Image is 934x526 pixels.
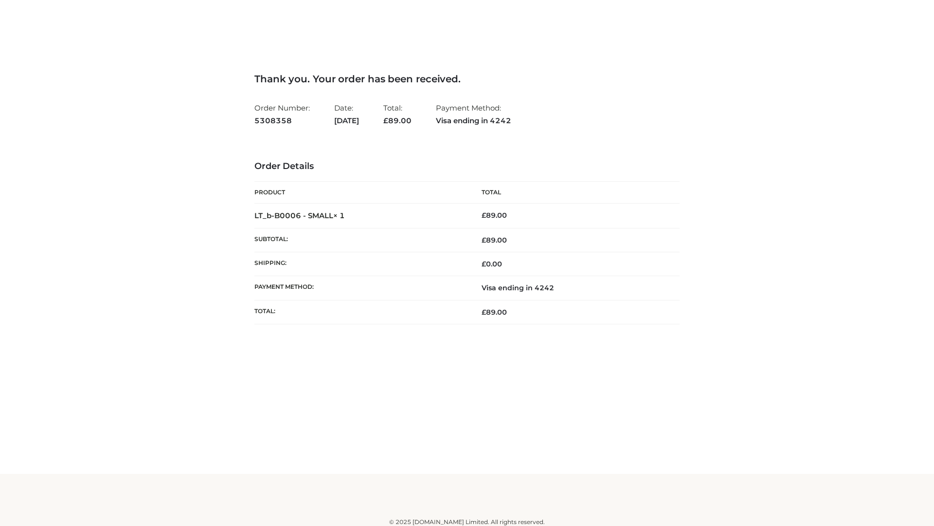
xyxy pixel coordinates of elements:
li: Payment Method: [436,99,511,129]
th: Total [467,182,680,204]
th: Subtotal: [254,228,467,252]
span: £ [383,116,388,125]
span: £ [482,211,486,220]
td: Visa ending in 4242 [467,276,680,300]
span: £ [482,260,486,268]
li: Order Number: [254,99,310,129]
span: 89.00 [383,116,412,125]
strong: × 1 [333,211,345,220]
th: Total: [254,300,467,324]
span: 89.00 [482,236,507,244]
li: Date: [334,99,359,129]
h3: Thank you. Your order has been received. [254,73,680,85]
bdi: 0.00 [482,260,502,268]
strong: [DATE] [334,114,359,127]
li: Total: [383,99,412,129]
span: 89.00 [482,308,507,317]
h3: Order Details [254,161,680,172]
span: £ [482,236,486,244]
bdi: 89.00 [482,211,507,220]
strong: 5308358 [254,114,310,127]
th: Product [254,182,467,204]
span: £ [482,308,486,317]
strong: Visa ending in 4242 [436,114,511,127]
th: Shipping: [254,252,467,276]
strong: LT_b-B0006 - SMALL [254,211,345,220]
th: Payment method: [254,276,467,300]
